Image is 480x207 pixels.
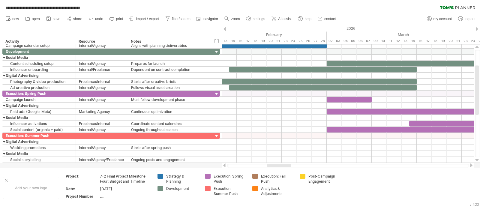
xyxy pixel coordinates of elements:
[100,174,150,184] div: 7-2 Final Project Milestone Four: Budget and Timeline
[214,186,246,196] div: Execution: Summer Push
[95,17,103,21] span: undo
[6,145,73,151] div: Wedding promotions
[465,17,475,21] span: log out
[261,186,294,196] div: Analytics & Adjustments
[433,17,452,21] span: my account
[253,17,265,21] span: settings
[454,38,462,44] div: Saturday, 21 March 2026
[166,174,199,184] div: Strategy & Planning
[282,38,289,44] div: Monday, 23 February 2026
[45,15,62,23] a: save
[245,15,267,23] a: settings
[6,91,73,96] div: Execution: Spring Push
[12,17,19,21] span: new
[79,121,125,126] div: Freelance/Internal
[203,17,218,21] span: navigator
[131,145,210,151] div: Starts after spring push
[6,133,73,139] div: Execution: Summer Push
[6,85,73,90] div: Ad creative production
[6,103,73,108] div: Digital Advertising
[222,38,229,44] div: Friday, 13 February 2026
[6,49,73,54] div: Development
[79,127,125,132] div: Internal/Agency
[136,17,159,21] span: import / export
[372,38,379,44] div: Monday, 9 March 2026
[409,38,417,44] div: Saturday, 14 March 2026
[469,38,477,44] div: Tuesday, 24 March 2026
[65,15,84,23] a: share
[289,38,297,44] div: Tuesday, 24 February 2026
[195,15,220,23] a: navigator
[131,85,210,90] div: Follows visual asset creation
[223,15,241,23] a: zoom
[79,61,125,66] div: Internal/Agency
[244,38,252,44] div: Tuesday, 17 February 2026
[469,202,479,207] div: v 422
[274,38,282,44] div: Saturday, 21 February 2026
[296,15,313,23] a: help
[6,139,73,145] div: Digital Advertising
[229,38,237,44] div: Saturday, 14 February 2026
[6,97,73,102] div: Campaign launch
[73,17,82,21] span: share
[131,67,210,72] div: Dependent on contract completion
[297,38,304,44] div: Wednesday, 25 February 2026
[259,38,267,44] div: Thursday, 19 February 2026
[79,67,125,72] div: Internal/Freelance
[462,38,469,44] div: Monday, 23 March 2026
[432,38,439,44] div: Wednesday, 18 March 2026
[6,73,73,78] div: Digital Advertising
[312,38,319,44] div: Friday, 27 February 2026
[131,157,210,163] div: Ongoing posts and engagement
[402,38,409,44] div: Friday, 13 March 2026
[79,85,125,90] div: Internal/Agency
[349,38,357,44] div: Thursday, 5 March 2026
[131,43,210,48] div: Aligns with planning deliverables
[79,97,125,102] div: Internal/Agency
[304,38,312,44] div: Thursday, 26 February 2026
[267,38,274,44] div: Friday, 20 February 2026
[357,38,364,44] div: Friday, 6 March 2026
[334,38,342,44] div: Tuesday, 3 March 2026
[364,38,372,44] div: Saturday, 7 March 2026
[387,38,394,44] div: Wednesday, 11 March 2026
[24,15,42,23] a: open
[100,186,150,191] div: [DATE]
[131,61,210,66] div: Prepares for launch
[425,15,454,23] a: my account
[424,38,432,44] div: Tuesday, 17 March 2026
[278,17,292,21] span: AI assist
[304,17,311,21] span: help
[164,15,192,23] a: filter/search
[131,121,210,126] div: Coordinate content calendars
[66,174,99,179] div: Project:
[87,15,105,23] a: undo
[147,32,327,38] div: February 2026
[131,79,210,84] div: Starts after creative briefs
[252,38,259,44] div: Wednesday, 18 February 2026
[6,151,73,157] div: Social Media
[6,109,73,114] div: Paid ads (Google, Meta)
[214,174,246,184] div: Execution: Spring Push
[131,38,210,44] div: Notes
[3,177,59,199] div: Add your own logo
[447,38,454,44] div: Friday, 20 March 2026
[66,194,99,199] div: Project Number
[394,38,402,44] div: Thursday, 12 March 2026
[6,79,73,84] div: Photography & video production
[6,157,73,163] div: Social storytelling
[316,15,338,23] a: contact
[116,17,123,21] span: print
[324,17,336,21] span: contact
[417,38,424,44] div: Monday, 16 March 2026
[457,15,477,23] a: log out
[308,174,341,184] div: Post-Campaign Engagement
[261,174,294,184] div: Execution: Fall Push
[32,17,40,21] span: open
[237,38,244,44] div: Monday, 16 February 2026
[53,17,60,21] span: save
[108,15,125,23] a: print
[6,67,73,72] div: Influencer onboarding
[6,61,73,66] div: Content scheduling setup
[131,127,210,132] div: Ongoing throughout season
